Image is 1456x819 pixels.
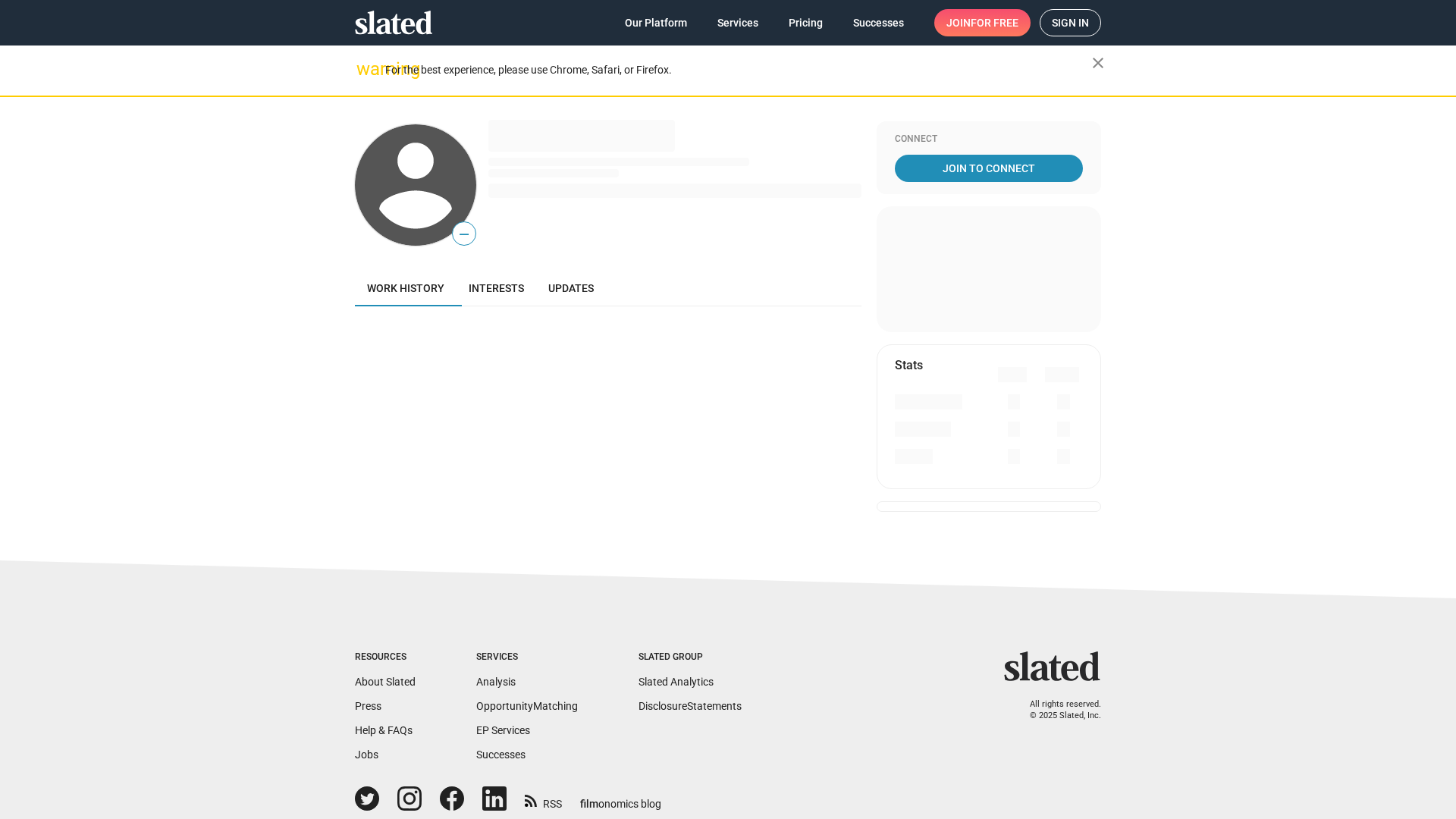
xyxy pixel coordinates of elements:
p: All rights reserved. © 2025 Slated, Inc. [1014,699,1101,721]
span: Our Platform [625,9,687,36]
a: Slated Analytics [639,676,714,688]
a: RSS [525,788,562,811]
a: Joinfor free [934,9,1031,36]
div: Resources [355,651,416,664]
span: Join To Connect [898,155,1080,182]
div: For the best experience, please use Chrome, Safari, or Firefox. [385,60,1092,80]
a: OpportunityMatching [476,700,578,712]
a: Jobs [355,748,378,761]
mat-card-title: Stats [895,357,923,373]
a: Sign in [1040,9,1101,36]
a: Work history [355,270,457,306]
span: for free [971,9,1018,36]
mat-icon: warning [356,60,375,78]
span: Work history [367,282,444,294]
a: Pricing [777,9,835,36]
a: About Slated [355,676,416,688]
span: Successes [853,9,904,36]
span: Interests [469,282,524,294]
div: Slated Group [639,651,742,664]
div: Connect [895,133,1083,146]
a: Successes [841,9,916,36]
span: Join [946,9,1018,36]
a: Services [705,9,770,36]
a: filmonomics blog [580,785,661,811]
span: — [453,224,475,244]
a: DisclosureStatements [639,700,742,712]
mat-icon: close [1089,54,1107,72]
a: Interests [457,270,536,306]
div: Services [476,651,578,664]
a: Successes [476,748,526,761]
a: Press [355,700,381,712]
a: Analysis [476,676,516,688]
a: Join To Connect [895,155,1083,182]
span: Services [717,9,758,36]
span: Pricing [789,9,823,36]
span: Sign in [1052,10,1089,36]
span: Updates [548,282,594,294]
a: Our Platform [613,9,699,36]
a: EP Services [476,724,530,736]
span: film [580,798,598,810]
a: Updates [536,270,606,306]
a: Help & FAQs [355,724,413,736]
